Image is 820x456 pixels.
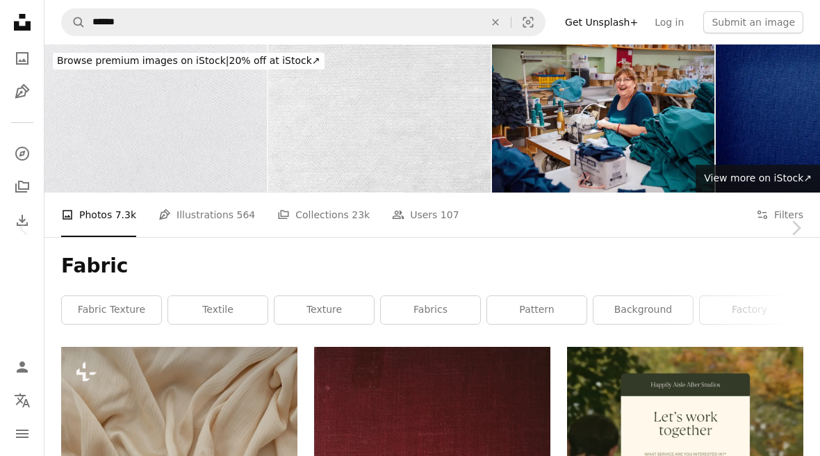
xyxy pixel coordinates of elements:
[8,353,36,381] a: Log in / Sign up
[756,193,803,237] button: Filters
[487,296,587,324] a: pattern
[646,11,692,33] a: Log in
[168,296,268,324] a: textile
[274,296,374,324] a: texture
[8,420,36,448] button: Menu
[53,53,325,70] div: 20% off at iStock ↗
[8,78,36,106] a: Illustrations
[771,161,820,295] a: Next
[511,9,545,35] button: Visual search
[700,296,799,324] a: factory
[704,172,812,184] span: View more on iStock ↗
[61,8,546,36] form: Find visuals sitewide
[268,44,491,193] img: White velveteen upholstery fabric texture background.
[593,296,693,324] a: background
[8,140,36,168] a: Explore
[557,11,646,33] a: Get Unsplash+
[8,386,36,414] button: Language
[8,44,36,72] a: Photos
[381,296,480,324] a: fabrics
[57,55,229,66] span: Browse premium images on iStock |
[277,193,370,237] a: Collections 23k
[237,207,256,222] span: 564
[158,193,255,237] a: Illustrations 564
[703,11,803,33] button: Submit an image
[352,207,370,222] span: 23k
[62,296,161,324] a: fabric texture
[392,193,459,237] a: Users 107
[62,9,85,35] button: Search Unsplash
[696,165,820,193] a: View more on iStock↗
[61,254,803,279] h1: Fabric
[44,44,333,78] a: Browse premium images on iStock|20% off at iStock↗
[441,207,459,222] span: 107
[44,44,267,193] img: White fabric texture
[492,44,714,193] img: Portrait of laughing seamstress in textile factory
[480,9,511,35] button: Clear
